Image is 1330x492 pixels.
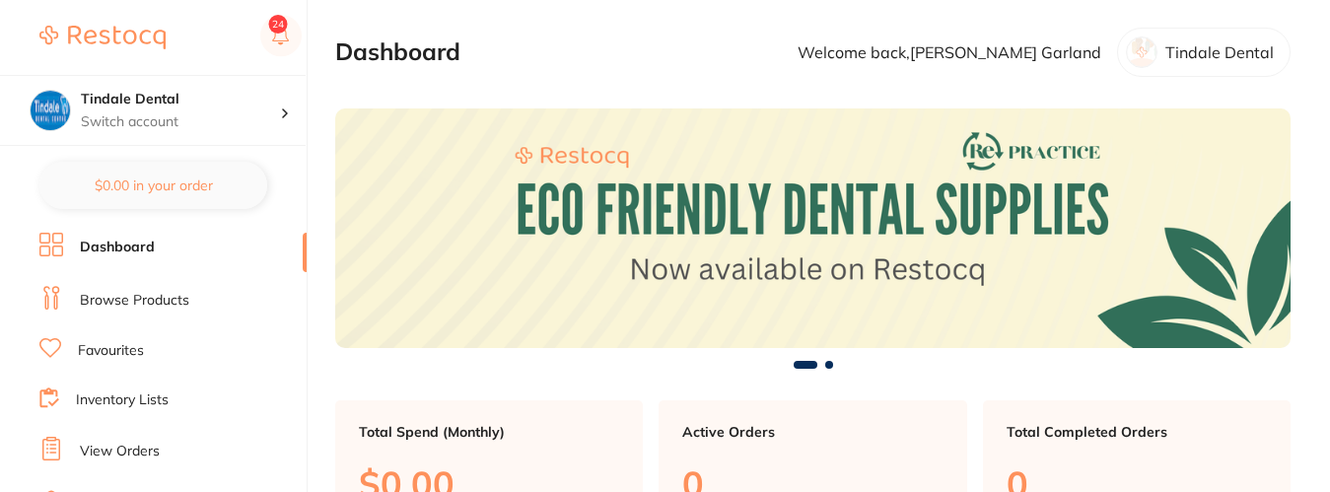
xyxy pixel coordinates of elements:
img: Tindale Dental [31,91,70,130]
p: Switch account [81,112,280,132]
h4: Tindale Dental [81,90,280,109]
a: Favourites [78,341,144,361]
p: Tindale Dental [1165,43,1274,61]
a: Inventory Lists [76,390,169,410]
a: Dashboard [80,238,155,257]
a: Browse Products [80,291,189,311]
p: Active Orders [682,424,943,440]
h2: Dashboard [335,38,460,66]
p: Total Spend (Monthly) [359,424,619,440]
a: View Orders [80,442,160,461]
p: Total Completed Orders [1007,424,1267,440]
button: $0.00 in your order [39,162,267,209]
img: Restocq Logo [39,26,166,49]
a: Restocq Logo [39,15,166,60]
p: Welcome back, [PERSON_NAME] Garland [798,43,1101,61]
img: Dashboard [335,108,1291,347]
